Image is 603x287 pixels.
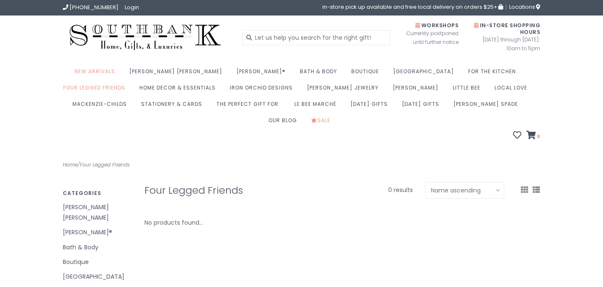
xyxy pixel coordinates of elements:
h1: Four Legged Friends [144,185,321,196]
span: In-Store Shopping Hours [474,22,540,36]
div: / [57,160,301,169]
a: [GEOGRAPHIC_DATA] [63,272,132,282]
a: [PERSON_NAME] [393,82,443,98]
a: Boutique [63,257,132,267]
a: [PERSON_NAME] [PERSON_NAME] [63,202,132,223]
a: [PERSON_NAME]® [63,227,132,238]
span: in-store pick up available and free local delivery on orders $25+ [322,4,503,10]
a: For the Kitchen [468,66,520,82]
span: Workshops [415,22,459,29]
a: [PERSON_NAME] [PERSON_NAME] [129,66,227,82]
a: The perfect gift for: [216,98,284,115]
a: Home [63,161,77,168]
a: Iron Orchid Designs [230,82,297,98]
a: [PERSON_NAME]® [237,66,290,82]
a: Bath & Body [300,66,341,82]
a: [DATE] Gifts [402,98,443,115]
a: Stationery & Cards [141,98,206,115]
a: Boutique [351,66,383,82]
a: Locations [506,4,540,10]
a: Local Love [495,82,531,98]
a: [DATE] Gifts [350,98,392,115]
a: Login [125,3,139,11]
a: Home Decor & Essentials [139,82,220,98]
img: Southbank Gift Company -- Home, Gifts, and Luxuries [63,22,228,53]
span: Locations [509,3,540,11]
a: Sale [311,115,335,131]
a: Le Bee Marché [294,98,340,115]
a: MacKenzie-Childs [72,98,131,115]
a: Our Blog [268,115,301,131]
a: Little Bee [453,82,484,98]
a: New Arrivals [75,66,119,82]
input: Let us help you search for the right gift! [242,30,391,45]
a: Bath & Body [63,242,132,253]
h3: Categories [63,190,132,196]
a: Four Legged Friends [80,161,130,168]
a: [PHONE_NUMBER] [63,3,119,11]
a: Four Legged Friends [63,82,129,98]
a: [PERSON_NAME] Spade [454,98,522,115]
a: [GEOGRAPHIC_DATA] [393,66,458,82]
a: [PERSON_NAME] Jewelry [307,82,383,98]
span: [PHONE_NUMBER] [70,3,119,11]
div: No products found... [144,218,203,228]
a: 0 [526,132,540,140]
span: 0 [536,133,540,140]
span: Currently postponed until further notice [396,29,459,46]
span: 0 results [388,186,413,194]
span: [DATE] through [DATE]: 10am to 5pm [471,35,540,53]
